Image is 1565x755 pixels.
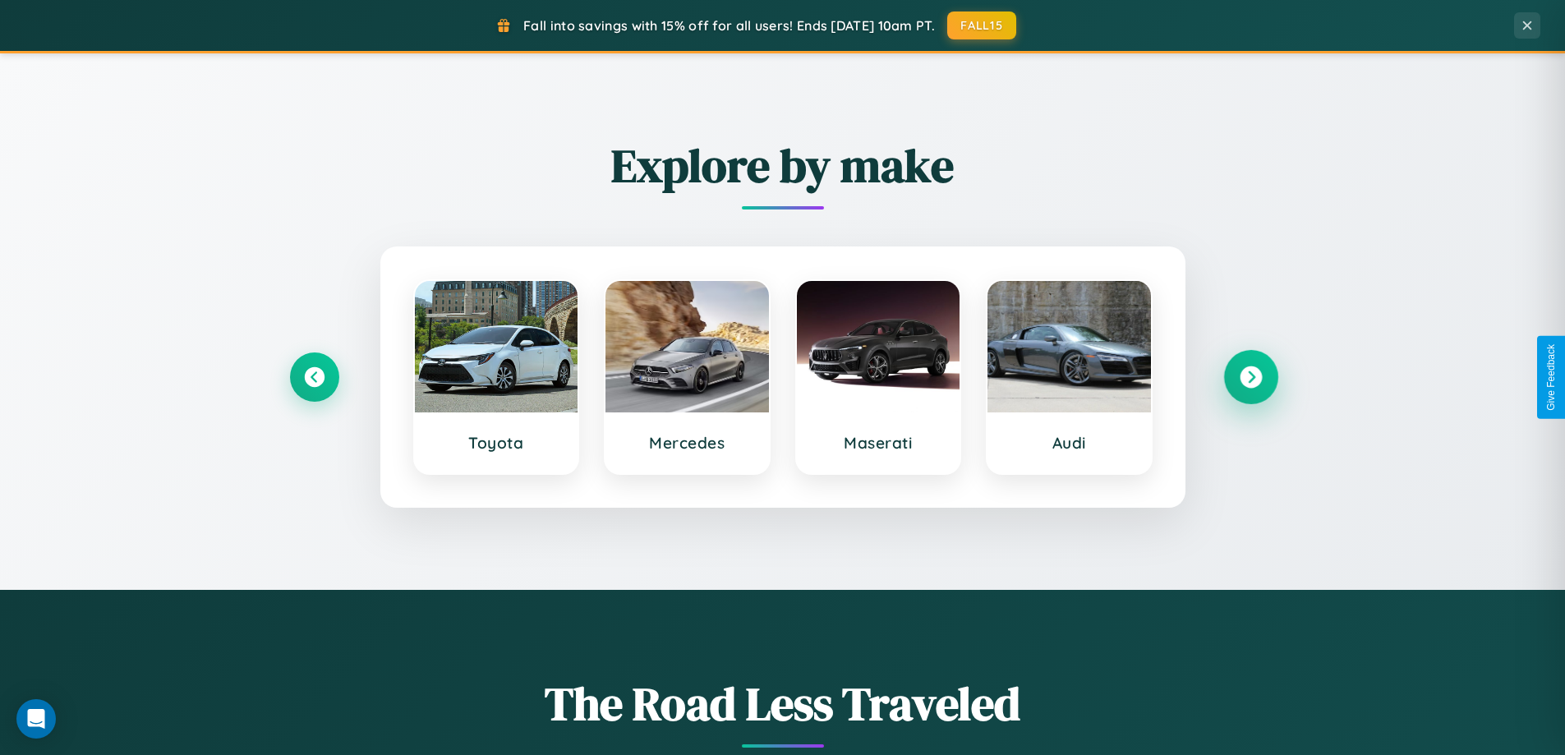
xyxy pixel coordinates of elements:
[523,17,935,34] span: Fall into savings with 15% off for all users! Ends [DATE] 10am PT.
[622,433,753,453] h3: Mercedes
[16,699,56,739] div: Open Intercom Messenger
[947,12,1016,39] button: FALL15
[290,134,1276,197] h2: Explore by make
[1545,344,1557,411] div: Give Feedback
[1004,433,1135,453] h3: Audi
[290,672,1276,735] h1: The Road Less Traveled
[813,433,944,453] h3: Maserati
[431,433,562,453] h3: Toyota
